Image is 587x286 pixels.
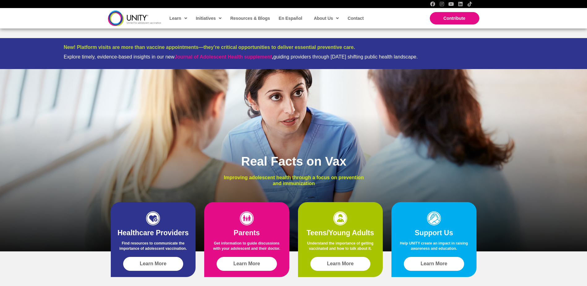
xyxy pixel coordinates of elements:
span: Learn [170,14,187,23]
div: Explore timely, evidence-based insights in our new guiding providers through [DATE] shifting publ... [64,54,524,60]
img: icon-teens-1 [333,211,347,225]
img: icon-parents-1 [240,211,254,225]
a: Journal of Adolescent Health supplement [175,54,272,59]
p: Understand the importance of getting vaccinated and how to talk about it. [304,241,377,254]
h2: Healthcare Providers [117,228,190,238]
span: En Español [279,16,302,21]
img: icon-support-1 [427,211,441,225]
a: Learn More [310,257,371,271]
span: Contact [347,16,364,21]
a: Resources & Blogs [227,11,272,25]
a: Learn More [123,257,183,271]
p: Help UNITY create an impact in raising awareness and education. [398,241,470,254]
p: Find resources to communicate the importance of adolescent vaccination. [117,241,190,254]
a: Learn More [404,257,464,271]
a: Contribute [430,12,479,24]
span: Contribute [443,16,465,21]
span: Learn More [233,261,260,266]
a: Instagram [439,2,444,6]
a: En Español [276,11,305,25]
a: YouTube [449,2,454,6]
p: Improving adolescent health through a focus on prevention and immunization [219,175,369,186]
a: Facebook [430,2,435,6]
span: New! Platform visits are more than vaccine appointments—they’re critical opportunities to deliver... [64,45,355,50]
a: TikTok [467,2,472,6]
h2: Support Us [398,228,470,238]
span: Initiatives [196,14,222,23]
h2: Parents [210,228,283,238]
a: LinkedIn [458,2,463,6]
img: icon-HCP-1 [146,211,160,225]
span: Learn More [140,261,166,266]
strong: , [175,54,273,59]
span: About Us [314,14,339,23]
a: Contact [344,11,366,25]
a: About Us [311,11,341,25]
span: Real Facts on Vax [241,154,346,168]
span: Resources & Blogs [230,16,270,21]
span: Learn More [327,261,354,266]
span: Learn More [421,261,447,266]
img: unity-logo-dark [108,11,161,26]
h2: Teens/Young Adults [304,228,377,238]
a: Learn More [217,257,277,271]
p: Get information to guide discussions with your adolescent and their doctor. [210,241,283,254]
